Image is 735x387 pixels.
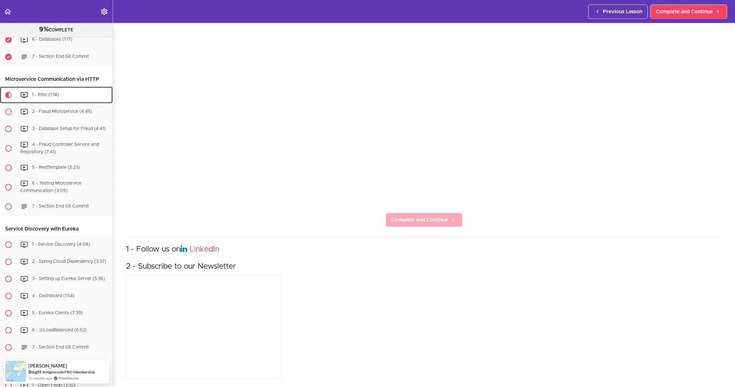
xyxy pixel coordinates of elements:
[190,245,219,253] a: LinkedIn
[20,142,99,154] span: 4 - Fraud Controller Service and Repository (7:41)
[32,54,89,59] span: 7 - Section End Git Commit
[32,165,80,170] span: 5 - RestTemplate (5:23)
[4,8,12,16] svg: Back to course curriculum
[656,8,713,16] span: Complete and Continue
[28,375,52,381] span: 31 minutes ago
[28,363,67,369] span: [PERSON_NAME]
[32,294,75,298] span: 4 - Dashboard (1:54)
[32,242,90,247] span: 1 - Service Discovery (4:08)
[32,259,106,264] span: 2 - Spring Cloud Dependency (3:37)
[58,375,78,381] a: ProveSource
[42,370,95,374] a: Amigoscode PRO Membership
[32,109,92,114] span: 2 - Fraud Microservice (4:45)
[5,361,26,382] img: provesource social proof notification image
[126,261,722,272] h3: 2 - Subscribe to our Newsletter
[32,328,87,332] span: 6 - @LoadBalanced (6:52)
[588,5,648,19] a: Previous Lesson
[8,26,105,34] div: COMPLETE
[32,37,72,42] span: 6 - Databases (1:17)
[100,8,108,16] svg: Settings Menu
[32,126,106,131] span: 3 - Database Setup for Fraud (4:41)
[39,26,49,33] span: 9%
[603,8,642,16] span: Previous Lesson
[32,92,59,97] span: 1 - Intro (1:14)
[32,204,89,209] span: 7 - Section End Git Commit
[32,276,105,281] span: 3 - Setting up Eureka Server (5:36)
[650,5,727,19] a: Complete and Continue
[126,244,722,255] h3: 1 - Follow us on
[20,181,81,193] span: 6 - Testing Microservice Communication (3:09)
[32,345,89,349] span: 7 - Section End Git Commit
[28,369,42,374] span: Bought
[32,311,83,315] span: 5 - Eureka Clients (7:39)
